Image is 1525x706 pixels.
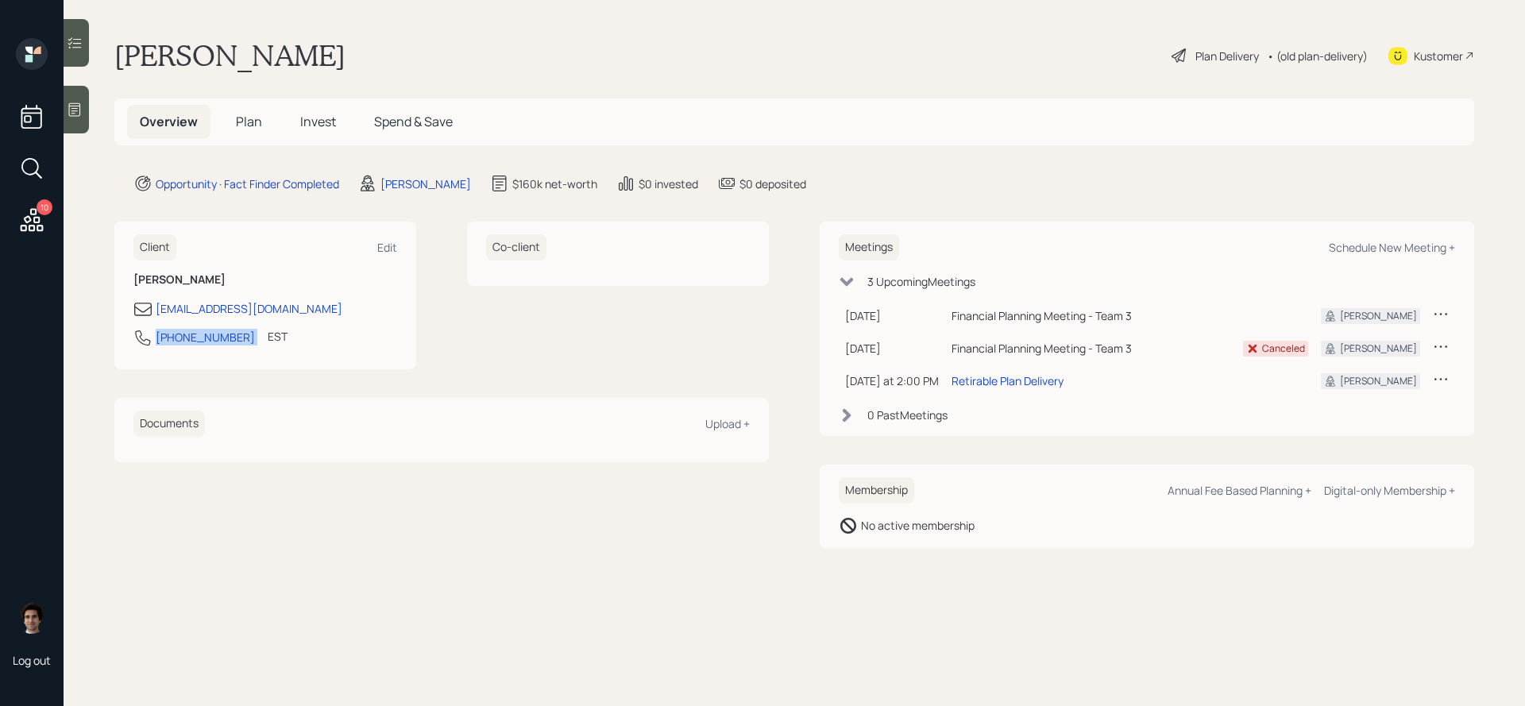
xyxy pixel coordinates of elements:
h6: [PERSON_NAME] [133,273,397,287]
div: [DATE] [845,340,939,357]
h6: Meetings [839,234,899,260]
div: $160k net-worth [512,176,597,192]
div: 3 Upcoming Meeting s [867,273,975,290]
div: Annual Fee Based Planning + [1168,483,1311,498]
div: Kustomer [1414,48,1463,64]
div: Edit [377,240,397,255]
div: Schedule New Meeting + [1329,240,1455,255]
div: Plan Delivery [1195,48,1259,64]
span: Spend & Save [374,113,453,130]
div: [DATE] at 2:00 PM [845,372,939,389]
span: Overview [140,113,198,130]
div: No active membership [861,517,975,534]
h6: Membership [839,477,914,503]
h6: Client [133,234,176,260]
div: Retirable Plan Delivery [952,372,1064,389]
div: Opportunity · Fact Finder Completed [156,176,339,192]
div: [PERSON_NAME] [1340,374,1417,388]
div: [PHONE_NUMBER] [156,329,255,345]
div: [EMAIL_ADDRESS][DOMAIN_NAME] [156,300,342,317]
div: $0 invested [639,176,698,192]
h6: Documents [133,411,205,437]
h1: [PERSON_NAME] [114,38,346,73]
div: [PERSON_NAME] [1340,309,1417,323]
div: Financial Planning Meeting - Team 3 [952,340,1230,357]
span: Invest [300,113,336,130]
div: $0 deposited [739,176,806,192]
img: harrison-schaefer-headshot-2.png [16,602,48,634]
h6: Co-client [486,234,546,260]
div: • (old plan-delivery) [1267,48,1368,64]
span: Plan [236,113,262,130]
div: Log out [13,653,51,668]
div: 0 Past Meeting s [867,407,948,423]
div: [PERSON_NAME] [380,176,471,192]
div: [PERSON_NAME] [1340,341,1417,356]
div: Financial Planning Meeting - Team 3 [952,307,1230,324]
div: [DATE] [845,307,939,324]
div: 10 [37,199,52,215]
div: Upload + [705,416,750,431]
div: Canceled [1262,341,1305,356]
div: Digital-only Membership + [1324,483,1455,498]
div: EST [268,328,288,345]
